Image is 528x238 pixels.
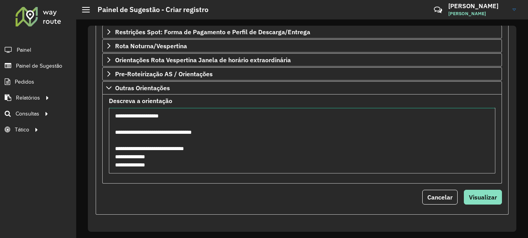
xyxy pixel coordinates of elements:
[448,2,507,10] h3: [PERSON_NAME]
[422,190,458,205] button: Cancelar
[115,57,291,63] span: Orientações Rota Vespertina Janela de horário extraordinária
[15,78,34,86] span: Pedidos
[102,39,502,52] a: Rota Noturna/Vespertina
[90,5,208,14] h2: Painel de Sugestão - Criar registro
[109,97,172,105] font: Descreva a orientação
[15,126,29,134] span: Tático
[16,110,39,118] span: Consultas
[430,2,446,18] a: Contato Rápido
[102,67,502,80] a: Pre-Roteirização AS / Orientações
[115,85,170,91] span: Outras Orientações
[102,94,502,184] div: Outras Orientações
[464,190,502,205] button: Visualizar
[115,43,187,49] span: Rota Noturna/Vespertina
[469,193,497,201] span: Visualizar
[102,53,502,66] a: Orientações Rota Vespertina Janela de horário extraordinária
[16,94,40,102] span: Relatórios
[102,81,502,94] a: Outras Orientações
[17,46,31,54] span: Painel
[16,62,62,70] span: Painel de Sugestão
[448,10,507,17] span: [PERSON_NAME]
[427,193,453,201] span: Cancelar
[115,71,213,77] span: Pre-Roteirização AS / Orientações
[102,25,502,38] a: Restrições Spot: Forma de Pagamento e Perfil de Descarga/Entrega
[115,29,310,35] span: Restrições Spot: Forma de Pagamento e Perfil de Descarga/Entrega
